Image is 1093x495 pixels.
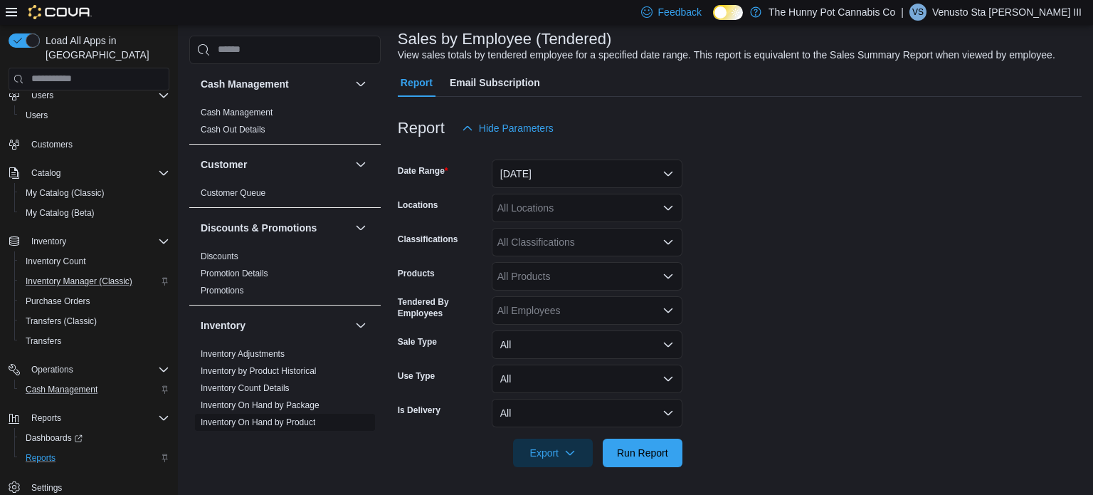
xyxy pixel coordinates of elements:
[26,87,59,104] button: Users
[20,184,110,202] a: My Catalog (Classic)
[398,370,435,382] label: Use Type
[909,4,926,21] div: Venusto Sta Maria III
[513,439,593,467] button: Export
[14,428,175,448] a: Dashboards
[14,311,175,331] button: Transfers (Classic)
[26,165,66,182] button: Catalog
[201,417,315,427] a: Inventory On Hand by Product
[26,187,105,199] span: My Catalog (Classic)
[20,381,103,398] a: Cash Management
[450,68,540,97] span: Email Subscription
[932,4,1082,21] p: Venusto Sta [PERSON_NAME] III
[20,253,92,270] a: Inventory Count
[20,204,169,222] span: My Catalog (Beta)
[20,449,61,467] a: Reports
[662,202,674,214] button: Open list of options
[26,432,83,444] span: Dashboards
[20,449,169,467] span: Reports
[3,231,175,251] button: Inventory
[201,77,349,91] button: Cash Management
[201,285,244,296] span: Promotions
[352,75,369,93] button: Cash Management
[26,233,169,250] span: Inventory
[603,439,682,467] button: Run Report
[912,4,924,21] span: VS
[201,365,317,377] span: Inventory by Product Historical
[456,114,559,142] button: Hide Parameters
[398,405,440,416] label: Is Delivery
[201,382,290,394] span: Inventory Count Details
[26,233,72,250] button: Inventory
[398,336,437,348] label: Sale Type
[14,183,175,203] button: My Catalog (Classic)
[40,33,169,62] span: Load All Apps in [GEOGRAPHIC_DATA]
[201,366,317,376] a: Inventory by Product Historical
[26,452,56,464] span: Reports
[769,4,895,21] p: The Hunny Pot Cannabis Co
[26,361,79,378] button: Operations
[662,236,674,248] button: Open list of options
[201,221,317,235] h3: Discounts & Promotions
[14,291,175,311] button: Purchase Orders
[201,124,265,135] span: Cash Out Details
[201,125,265,135] a: Cash Out Details
[201,434,287,445] span: Inventory Transactions
[201,157,349,172] button: Customer
[352,219,369,236] button: Discounts & Promotions
[26,335,61,347] span: Transfers
[20,313,102,330] a: Transfers (Classic)
[26,87,169,104] span: Users
[479,121,554,135] span: Hide Parameters
[28,5,92,19] img: Cova
[398,234,458,245] label: Classifications
[3,85,175,105] button: Users
[201,417,315,428] span: Inventory On Hand by Product
[14,251,175,271] button: Inventory Count
[713,20,714,21] span: Dark Mode
[26,316,97,327] span: Transfers (Classic)
[20,184,169,202] span: My Catalog (Classic)
[201,349,285,359] a: Inventory Adjustments
[201,107,273,118] span: Cash Management
[20,293,169,310] span: Purchase Orders
[201,400,320,410] a: Inventory On Hand by Package
[398,268,435,279] label: Products
[201,108,273,118] a: Cash Management
[201,251,238,262] span: Discounts
[3,163,175,183] button: Catalog
[398,31,612,48] h3: Sales by Employee (Tendered)
[20,429,169,447] span: Dashboards
[201,434,287,444] a: Inventory Transactions
[189,104,381,144] div: Cash Management
[901,4,904,21] p: |
[398,199,438,211] label: Locations
[14,271,175,291] button: Inventory Manager (Classic)
[617,446,668,460] span: Run Report
[658,5,702,19] span: Feedback
[26,165,169,182] span: Catalog
[492,399,682,427] button: All
[3,134,175,155] button: Customers
[662,271,674,282] button: Open list of options
[189,184,381,207] div: Customer
[201,383,290,393] a: Inventory Count Details
[20,204,100,222] a: My Catalog (Beta)
[26,136,78,153] a: Customers
[201,251,238,261] a: Discounts
[20,273,169,290] span: Inventory Manager (Classic)
[14,105,175,125] button: Users
[20,293,96,310] a: Purchase Orders
[201,188,265,198] a: Customer Queue
[201,400,320,411] span: Inventory On Hand by Package
[522,439,584,467] span: Export
[201,157,247,172] h3: Customer
[31,90,53,101] span: Users
[26,361,169,378] span: Operations
[3,408,175,428] button: Reports
[398,165,448,177] label: Date Range
[398,120,445,137] h3: Report
[398,48,1055,63] div: View sales totals by tendered employee for a specified date range. This report is equivalent to t...
[20,429,88,447] a: Dashboards
[20,313,169,330] span: Transfers (Classic)
[31,236,66,247] span: Inventory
